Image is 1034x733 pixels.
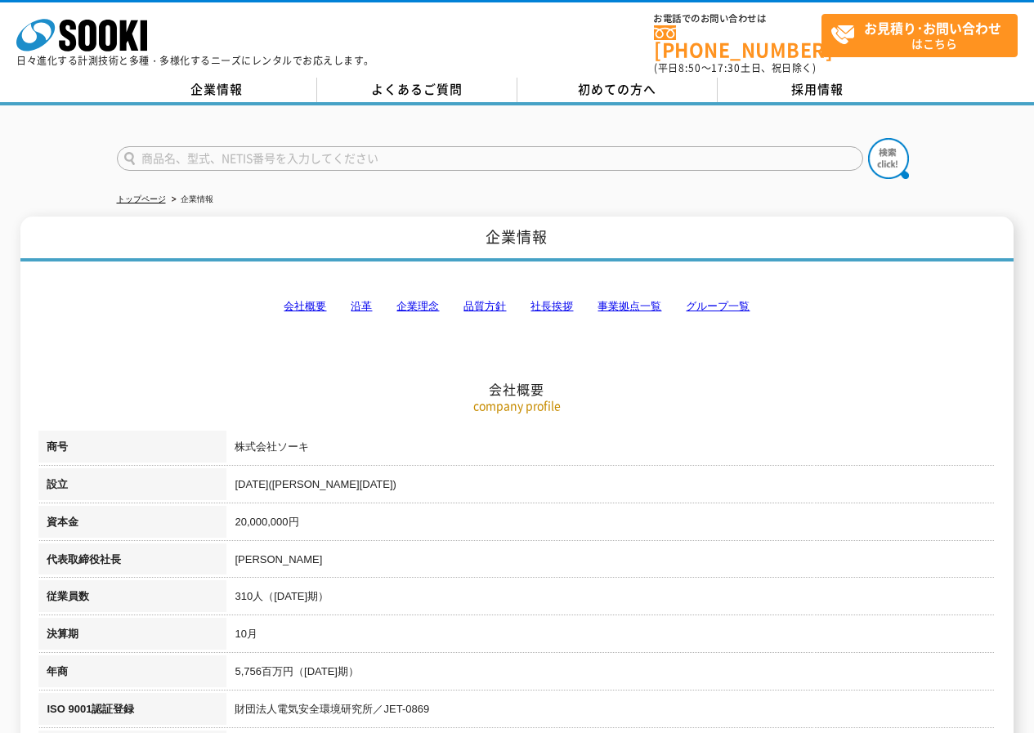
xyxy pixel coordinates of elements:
p: company profile [38,397,995,414]
a: グループ一覧 [686,300,750,312]
img: btn_search.png [868,138,909,179]
a: 採用情報 [718,78,918,102]
span: 8:50 [678,60,701,75]
td: 株式会社ソーキ [226,431,995,468]
td: [PERSON_NAME] [226,543,995,581]
a: 企業情報 [117,78,317,102]
th: 設立 [38,468,226,506]
td: 10月 [226,618,995,655]
td: [DATE]([PERSON_NAME][DATE]) [226,468,995,506]
td: 財団法人電気安全環境研究所／JET-0869 [226,693,995,731]
a: トップページ [117,194,166,203]
th: 代表取締役社長 [38,543,226,581]
a: 品質方針 [463,300,506,312]
a: 事業拠点一覧 [598,300,661,312]
th: 決算期 [38,618,226,655]
a: 企業理念 [396,300,439,312]
span: (平日 ～ 土日、祝日除く) [654,60,816,75]
th: 従業員数 [38,580,226,618]
a: 初めての方へ [517,78,718,102]
a: 沿革 [351,300,372,312]
a: 社長挨拶 [530,300,573,312]
span: 初めての方へ [578,80,656,98]
th: 資本金 [38,506,226,543]
strong: お見積り･お問い合わせ [864,18,1001,38]
h1: 企業情報 [20,217,1013,261]
td: 310人（[DATE]期） [226,580,995,618]
h2: 会社概要 [38,217,995,398]
input: 商品名、型式、NETIS番号を入力してください [117,146,863,171]
span: お電話でのお問い合わせは [654,14,821,24]
a: 会社概要 [284,300,326,312]
span: はこちら [830,15,1017,56]
p: 日々進化する計測技術と多種・多様化するニーズにレンタルでお応えします。 [16,56,374,65]
span: 17:30 [711,60,741,75]
a: よくあるご質問 [317,78,517,102]
a: お見積り･お問い合わせはこちら [821,14,1018,57]
td: 20,000,000円 [226,506,995,543]
th: 年商 [38,655,226,693]
td: 5,756百万円（[DATE]期） [226,655,995,693]
th: ISO 9001認証登録 [38,693,226,731]
th: 商号 [38,431,226,468]
a: [PHONE_NUMBER] [654,25,821,59]
li: 企業情報 [168,191,213,208]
